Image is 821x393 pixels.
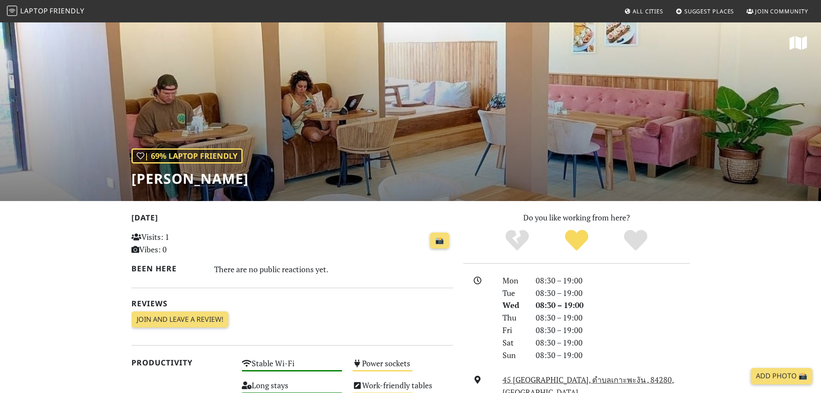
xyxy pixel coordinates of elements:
p: Do you like working from here? [463,211,690,224]
span: Suggest Places [684,7,734,15]
div: Sun [497,349,530,362]
div: Mon [497,274,530,287]
a: All Cities [621,3,667,19]
div: 08:30 – 19:00 [531,324,695,336]
span: Join Community [755,7,808,15]
div: Fri [497,324,530,336]
div: Wed [497,299,530,311]
a: Suggest Places [672,3,738,19]
div: No [487,229,547,252]
div: 08:30 – 19:00 [531,299,695,311]
h2: Been here [131,264,204,273]
p: Visits: 1 Vibes: 0 [131,231,232,256]
div: Thu [497,311,530,324]
div: 08:30 – 19:00 [531,274,695,287]
div: Tue [497,287,530,299]
div: Definitely! [606,229,665,252]
span: Friendly [50,6,84,16]
div: 08:30 – 19:00 [531,311,695,324]
a: LaptopFriendly LaptopFriendly [7,4,84,19]
span: All Cities [633,7,663,15]
h1: [PERSON_NAME] [131,170,249,187]
div: 08:30 – 19:00 [531,336,695,349]
div: 08:30 – 19:00 [531,349,695,362]
div: Sat [497,336,530,349]
a: Add Photo 📸 [751,368,812,384]
span: Laptop [20,6,48,16]
a: 📸 [430,233,449,249]
div: Power sockets [347,356,458,378]
div: Stable Wi-Fi [237,356,347,378]
h2: Productivity [131,358,232,367]
div: 08:30 – 19:00 [531,287,695,299]
img: LaptopFriendly [7,6,17,16]
div: | 69% Laptop Friendly [131,148,243,163]
div: There are no public reactions yet. [214,262,453,276]
h2: Reviews [131,299,453,308]
a: Join and leave a review! [131,311,228,328]
a: Join Community [743,3,812,19]
div: Yes [547,229,606,252]
h2: [DATE] [131,213,453,226]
